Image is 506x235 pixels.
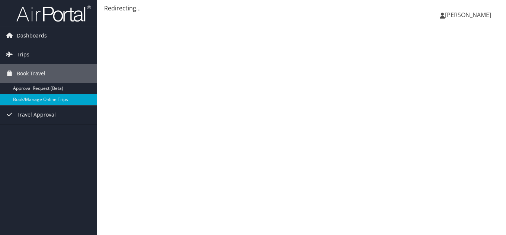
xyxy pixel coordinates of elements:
span: Travel Approval [17,105,56,124]
span: Trips [17,45,29,64]
span: [PERSON_NAME] [445,11,491,19]
div: Redirecting... [104,4,499,13]
a: [PERSON_NAME] [440,4,499,26]
span: Dashboards [17,26,47,45]
span: Book Travel [17,64,45,83]
img: airportal-logo.png [16,5,91,22]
